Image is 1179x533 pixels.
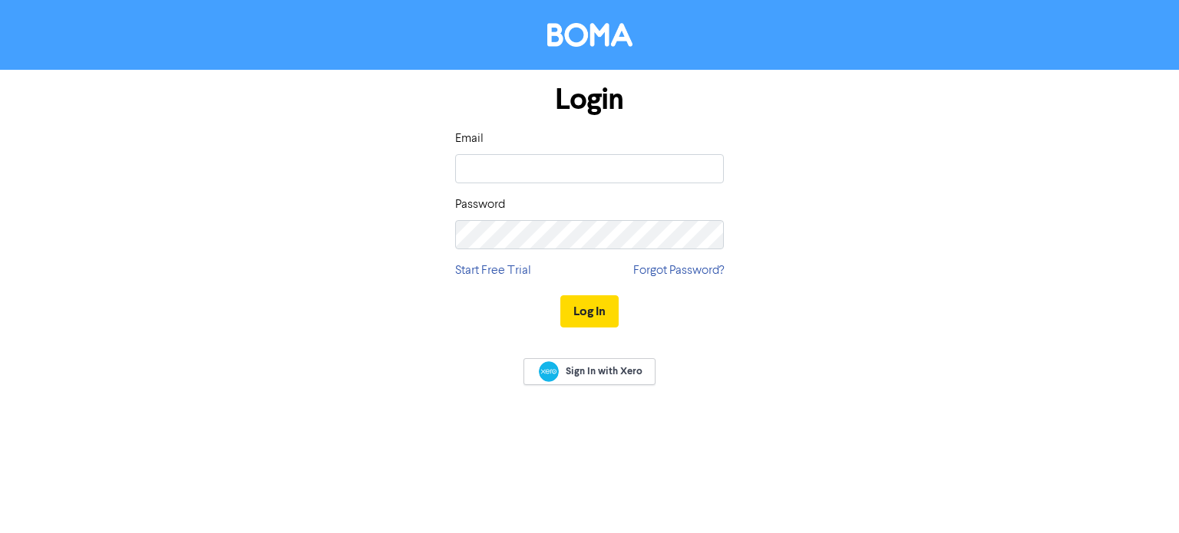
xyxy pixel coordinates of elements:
[455,82,724,117] h1: Login
[566,364,642,378] span: Sign In with Xero
[455,262,531,280] a: Start Free Trial
[455,130,484,148] label: Email
[633,262,724,280] a: Forgot Password?
[539,361,559,382] img: Xero logo
[455,196,505,214] label: Password
[560,295,619,327] button: Log In
[547,23,632,47] img: BOMA Logo
[523,358,656,385] a: Sign In with Xero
